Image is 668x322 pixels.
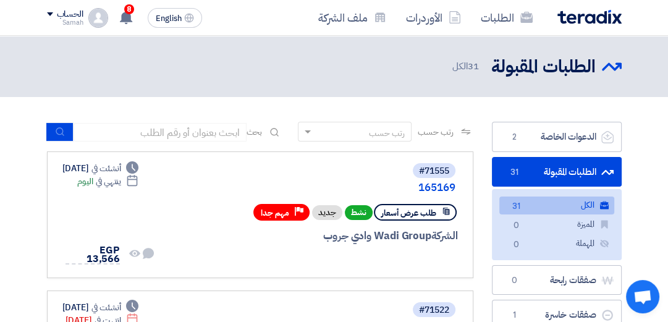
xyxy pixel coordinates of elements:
span: 1 [507,309,522,321]
span: 31 [507,166,522,179]
span: 2 [507,131,522,143]
div: رتب حسب [369,127,405,140]
a: الدعوات الخاصة2 [492,122,622,152]
span: 0 [509,239,524,252]
span: أنشئت في [91,301,121,314]
div: Wadi Group وادي جروب [165,228,457,244]
a: ملف الشركة [308,3,396,32]
span: 8 [124,4,134,14]
a: صفقات رابحة0 [492,265,622,295]
div: #71555 [419,167,449,176]
span: طلب عرض أسعار [381,207,436,219]
div: جديد [312,205,342,220]
div: Samah [47,19,83,26]
div: Open chat [626,280,659,313]
span: ينتهي في [96,175,121,188]
div: [DATE] [62,301,139,314]
input: ابحث بعنوان أو رقم الطلب [74,123,247,142]
div: [DATE] [62,162,139,175]
span: رتب حسب [418,125,453,138]
span: English [156,14,182,23]
span: نشط [345,205,373,220]
a: المميزة [499,216,614,234]
span: 31 [468,59,479,73]
img: Teradix logo [557,10,622,24]
span: EGP 13,566 [87,243,120,266]
a: الأوردرات [396,3,471,32]
a: 165169 [208,182,455,193]
span: بحث [247,125,263,138]
span: أنشئت في [91,162,121,175]
span: 0 [509,219,524,232]
div: الحساب [57,9,83,20]
span: 31 [509,200,524,213]
span: مهم جدا [261,207,289,219]
div: اليوم [77,175,138,188]
a: المهملة [499,235,614,253]
span: الشركة [431,228,458,244]
h2: الطلبات المقبولة [491,55,596,79]
div: #71522 [419,306,449,315]
a: الكل [499,197,614,214]
a: الطلبات [471,3,543,32]
img: profile_test.png [88,8,108,28]
span: 0 [507,274,522,287]
span: الكل [452,59,481,74]
a: الطلبات المقبولة31 [492,157,622,187]
button: English [148,8,202,28]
